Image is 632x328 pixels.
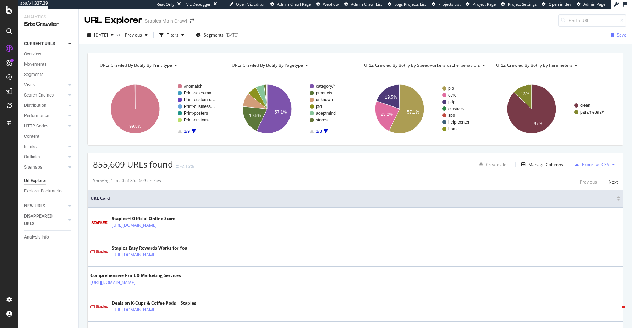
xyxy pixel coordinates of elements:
h4: URLs Crawled By Botify By print_type [98,60,215,71]
div: DISAPPEARED URLS [24,213,60,228]
button: Previous [122,29,150,41]
a: Overview [24,50,73,58]
text: #nomatch [184,84,203,89]
a: Admin Page [577,1,605,7]
text: other [448,93,458,98]
div: A chart. [357,78,486,140]
svg: A chart. [93,78,222,140]
a: Explorer Bookmarks [24,187,73,195]
div: Viz Debugger: [186,1,212,7]
a: Inlinks [24,143,66,151]
text: help-center [448,120,469,125]
a: Open in dev [542,1,571,7]
text: ptd [316,104,322,109]
a: Project Settings [501,1,537,7]
a: Movements [24,61,73,68]
a: [URL][DOMAIN_NAME] [90,279,136,286]
div: Filters [166,32,178,38]
a: Admin Crawl Page [270,1,311,7]
button: Create alert [476,159,510,170]
text: Print-posters [184,111,208,116]
text: sbd [448,113,455,118]
span: 2025 Sep. 19th [94,32,108,38]
a: Projects List [432,1,461,7]
text: parameters/* [580,110,605,115]
input: Find a URL [558,14,626,27]
div: Save [617,32,626,38]
div: -2.16% [180,163,194,169]
button: Export as CSV [572,159,609,170]
text: 99.8% [129,124,141,129]
a: Segments [24,71,73,78]
a: Analysis Info [24,234,73,241]
text: 13% [521,92,529,97]
div: CURRENT URLS [24,40,55,48]
div: Next [609,179,618,185]
span: Webflow [323,1,339,7]
text: 87% [534,121,542,126]
a: HTTP Codes [24,122,66,130]
button: Segments[DATE] [193,29,241,41]
div: Export as CSV [582,162,609,168]
div: Overview [24,50,41,58]
div: Analytics [24,14,73,20]
div: NEW URLS [24,202,45,210]
div: SiteCrawler [24,20,73,28]
span: 855,609 URLs found [93,158,173,170]
span: Open in dev [549,1,571,7]
div: Staples® Official Online Store [112,215,188,222]
div: [DATE] [226,32,238,38]
text: services [448,106,464,111]
svg: A chart. [489,78,618,140]
text: 19.5% [385,95,397,100]
iframe: Intercom live chat [608,304,625,321]
img: main image [90,250,108,253]
text: clean [580,103,590,108]
div: Explorer Bookmarks [24,187,62,195]
button: [DATE] [84,29,116,41]
a: Search Engines [24,92,66,99]
text: 57.1% [275,110,287,115]
button: Next [609,177,618,186]
a: Webflow [316,1,339,7]
a: Admin Crawl List [344,1,382,7]
a: Performance [24,112,66,120]
text: Print-custom-c… [184,97,215,102]
text: Print-sales-ma… [184,91,215,95]
text: stores [316,117,328,122]
div: Inlinks [24,143,37,151]
text: adeptmind [316,111,336,116]
a: Open Viz Editor [229,1,265,7]
div: Staples Easy Rewards Works for You [112,245,188,251]
a: Logs Projects List [388,1,426,7]
text: products [316,91,332,95]
span: Admin Crawl List [351,1,382,7]
text: 1/3 [316,129,322,134]
div: Outlinks [24,153,40,161]
text: Print-custom-… [184,117,213,122]
a: [URL][DOMAIN_NAME] [112,251,157,258]
span: Open Viz Editor [236,1,265,7]
button: Manage Columns [518,160,563,169]
button: Save [608,29,626,41]
div: Segments [24,71,43,78]
button: Previous [580,177,597,186]
span: Projects List [438,1,461,7]
text: 23.2% [380,112,392,117]
div: Movements [24,61,46,68]
text: plp [448,86,454,91]
img: main image [90,218,108,227]
text: 57.1% [407,110,419,115]
span: Admin Crawl Page [277,1,311,7]
a: Outlinks [24,153,66,161]
div: Manage Columns [528,162,563,168]
img: main image [90,305,108,308]
text: unknown [316,97,333,102]
span: Project Settings [508,1,537,7]
span: Previous [122,32,142,38]
a: Visits [24,81,66,89]
a: Content [24,133,73,140]
span: URLs Crawled By Botify By speedworkers_cache_behaviors [364,62,480,68]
